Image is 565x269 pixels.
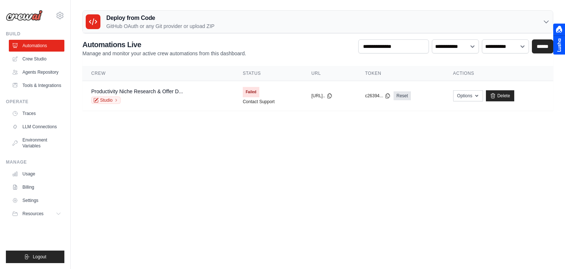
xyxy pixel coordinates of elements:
[106,14,214,22] h3: Deploy from Code
[6,251,64,263] button: Logout
[9,134,64,152] a: Environment Variables
[303,66,356,81] th: URL
[6,159,64,165] div: Manage
[9,53,64,65] a: Crew Studio
[6,10,43,21] img: Logo
[9,121,64,133] a: LLM Connections
[9,40,64,52] a: Automations
[9,195,64,206] a: Settings
[91,88,183,94] a: Productivity Niche Research & Offer D...
[486,90,514,101] a: Delete
[453,90,483,101] button: Options
[9,108,64,119] a: Traces
[356,66,444,81] th: Token
[9,168,64,180] a: Usage
[6,31,64,37] div: Build
[9,208,64,220] button: Resources
[9,66,64,78] a: Agents Repository
[82,66,234,81] th: Crew
[365,93,390,99] button: c26394...
[243,87,259,97] span: Failed
[9,80,64,91] a: Tools & Integrations
[6,99,64,105] div: Operate
[82,50,246,57] p: Manage and monitor your active crew automations from this dashboard.
[9,181,64,193] a: Billing
[394,91,411,100] a: Reset
[82,39,246,50] h2: Automations Live
[243,99,275,105] a: Contact Support
[33,254,46,260] span: Logout
[444,66,553,81] th: Actions
[91,97,121,104] a: Studio
[106,22,214,30] p: GitHub OAuth or any Git provider or upload ZIP
[22,211,43,217] span: Resources
[234,66,303,81] th: Status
